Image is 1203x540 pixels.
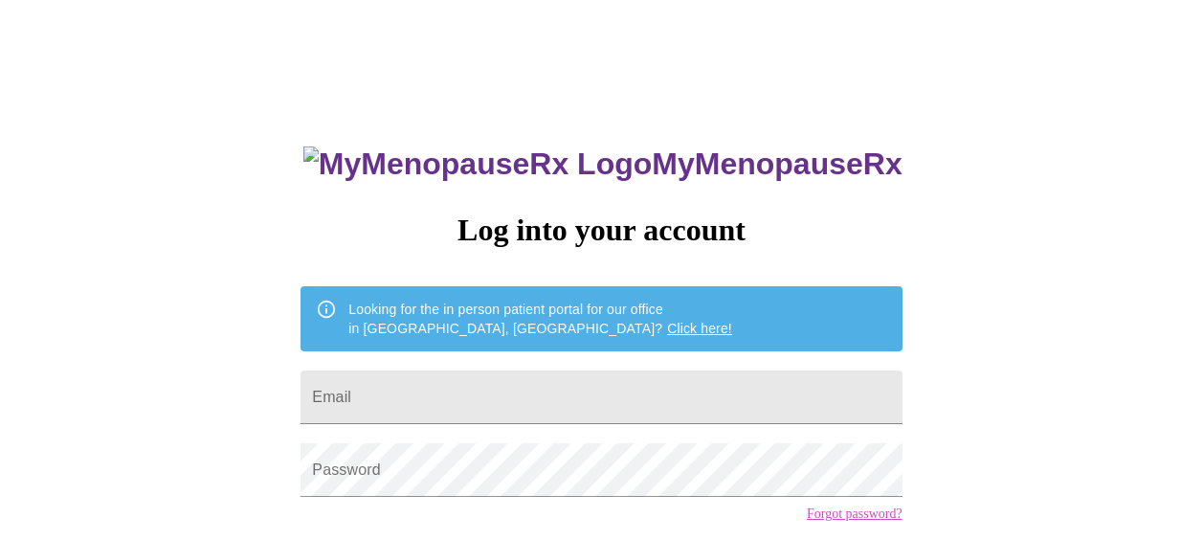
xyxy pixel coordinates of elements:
[667,321,732,336] a: Click here!
[301,213,902,248] h3: Log into your account
[303,146,652,182] img: MyMenopauseRx Logo
[303,146,902,182] h3: MyMenopauseRx
[807,506,902,522] a: Forgot password?
[348,292,732,346] div: Looking for the in person patient portal for our office in [GEOGRAPHIC_DATA], [GEOGRAPHIC_DATA]?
